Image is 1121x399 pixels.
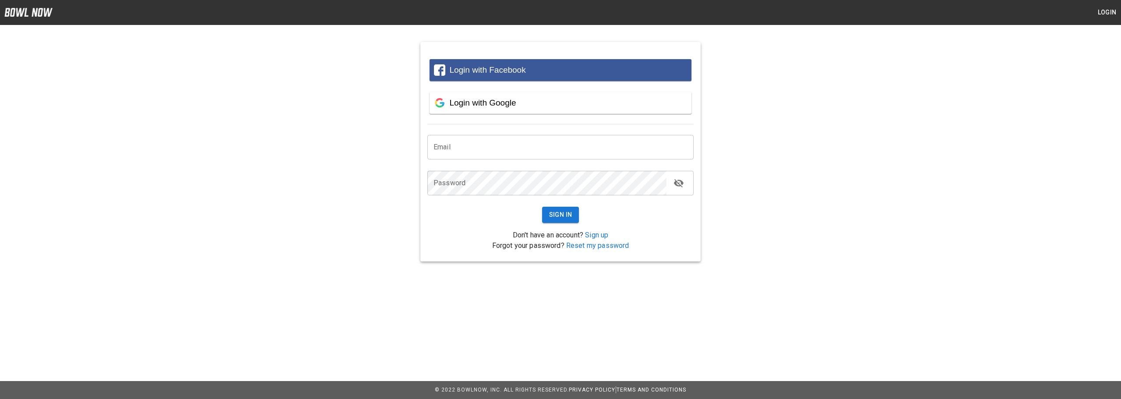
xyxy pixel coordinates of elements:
a: Privacy Policy [569,387,615,393]
button: Login with Google [430,92,691,114]
a: Sign up [585,231,608,239]
a: Terms and Conditions [617,387,686,393]
button: Login [1093,4,1121,21]
span: Login with Facebook [449,65,525,74]
button: Sign In [542,207,579,223]
span: © 2022 BowlNow, Inc. All Rights Reserved. [435,387,569,393]
button: Login with Facebook [430,59,691,81]
p: Don't have an account? [427,230,694,240]
span: Login with Google [449,98,516,107]
img: logo [4,8,53,17]
a: Reset my password [566,241,629,250]
p: Forgot your password? [427,240,694,251]
button: toggle password visibility [670,174,687,192]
